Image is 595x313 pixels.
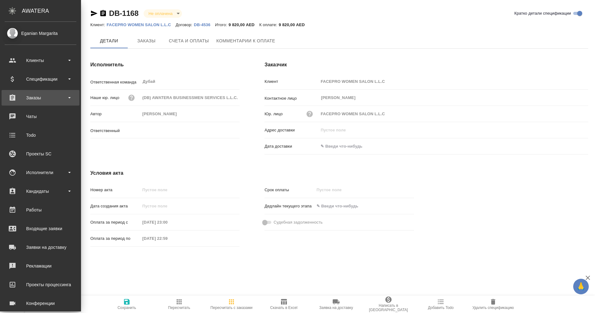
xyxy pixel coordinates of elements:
span: Заявка на доставку [319,306,353,310]
span: Написать в [GEOGRAPHIC_DATA] [366,303,411,312]
a: Проекты SC [2,146,79,162]
div: Конференции [5,299,76,308]
a: Входящие заявки [2,221,79,236]
p: Оплата за период с [90,219,140,225]
div: Спецификации [5,74,76,84]
div: Проекты процессинга [5,280,76,289]
input: Пустое поле [140,109,240,118]
a: Заявки на доставку [2,239,79,255]
button: 🙏 [573,279,589,294]
span: Судебная задолженность [274,219,322,225]
button: Скачать в Excel [258,296,310,313]
p: Договор: [176,22,194,27]
p: К оплате: [259,22,279,27]
a: Todo [2,127,79,143]
p: Автор [90,111,140,117]
h4: Заказчик [264,61,588,69]
p: Клиент [264,78,318,85]
input: Пустое поле [140,234,195,243]
div: Не оплачена [144,9,182,18]
span: Пересчитать [168,306,190,310]
p: Дедлайн текущего этапа [264,203,314,209]
button: Добавить Todo [415,296,467,313]
a: FACEPRO WOMEN SALON L.L.C [107,22,175,27]
span: Удалить спецификацию [472,306,514,310]
input: Пустое поле [318,126,588,135]
div: Eganian Margarita [5,30,76,37]
p: Дата создания акта [90,203,140,209]
input: Пустое поле [140,218,195,227]
button: Open [236,130,237,131]
div: Рекламации [5,261,76,271]
p: Итого: [215,22,228,27]
div: Чаты [5,112,76,121]
p: Ответственная команда [90,79,140,85]
a: DB-1168 [109,9,139,17]
span: Счета и оплаты [169,37,209,45]
span: Комментарии к оплате [217,37,275,45]
button: Не оплачена [147,11,174,16]
p: Оплата за период по [90,235,140,242]
p: 9 820,00 AED [229,22,259,27]
input: Пустое поле [140,93,240,102]
input: Пустое поле [314,185,369,194]
p: Номер акта [90,187,140,193]
input: Пустое поле [318,109,588,118]
h4: Условия акта [90,169,414,177]
button: Скопировать ссылку [99,10,107,17]
a: Работы [2,202,79,218]
a: Конференции [2,296,79,311]
div: Todo [5,130,76,140]
span: 🙏 [576,280,586,293]
input: Пустое поле [140,202,195,211]
div: Проекты SC [5,149,76,159]
span: Заказы [131,37,161,45]
p: Контактное лицо [264,95,318,102]
button: Пересчитать [153,296,205,313]
div: Кандидаты [5,187,76,196]
button: Пересчитать с заказами [205,296,258,313]
p: Клиент: [90,22,107,27]
button: Написать в [GEOGRAPHIC_DATA] [362,296,415,313]
p: 9 820,00 AED [279,22,309,27]
div: Заявки на доставку [5,243,76,252]
input: Пустое поле [318,77,588,86]
p: Срок оплаты [264,187,314,193]
span: Сохранить [117,306,136,310]
a: Рекламации [2,258,79,274]
div: Входящие заявки [5,224,76,233]
input: ✎ Введи что-нибудь [318,142,373,151]
button: Удалить спецификацию [467,296,519,313]
span: Скачать в Excel [270,306,297,310]
button: Сохранить [101,296,153,313]
a: DB-4536 [194,22,215,27]
button: Заявка на доставку [310,296,362,313]
p: Юр. лицо [264,111,283,117]
span: Кратко детали спецификации [514,10,571,17]
button: Скопировать ссылку для ЯМессенджера [90,10,98,17]
div: Исполнители [5,168,76,177]
p: Адрес доставки [264,127,318,133]
p: Наше юр. лицо [90,95,119,101]
input: ✎ Введи что-нибудь [314,202,369,211]
div: Заказы [5,93,76,102]
p: Ответственный [90,128,140,134]
a: Проекты процессинга [2,277,79,292]
div: Работы [5,205,76,215]
p: Дата доставки [264,143,318,149]
span: Пересчитать с заказами [210,306,252,310]
input: Пустое поле [140,185,240,194]
div: AWATERA [22,5,81,17]
a: Чаты [2,109,79,124]
span: Добавить Todo [428,306,454,310]
div: Клиенты [5,56,76,65]
h4: Исполнитель [90,61,240,69]
span: Детали [94,37,124,45]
